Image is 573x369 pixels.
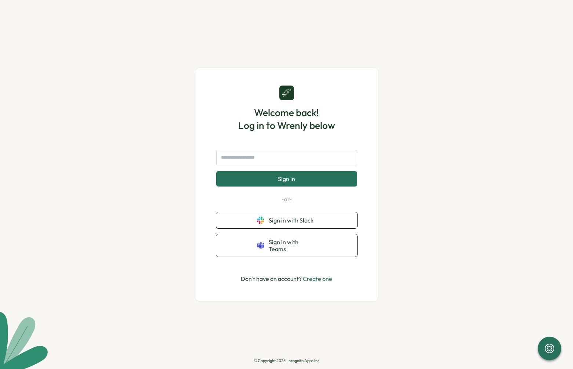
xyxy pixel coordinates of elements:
h1: Welcome back! Log in to Wrenly below [238,106,335,132]
span: Sign in with Slack [269,217,316,224]
button: Sign in with Slack [216,212,357,228]
p: © Copyright 2025, Incognito Apps Inc [254,358,319,363]
button: Sign in [216,171,357,187]
a: Create one [303,275,332,282]
span: Sign in with Teams [269,239,316,252]
span: Sign in [278,176,295,182]
p: -or- [216,195,357,203]
p: Don't have an account? [241,274,332,283]
button: Sign in with Teams [216,234,357,257]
